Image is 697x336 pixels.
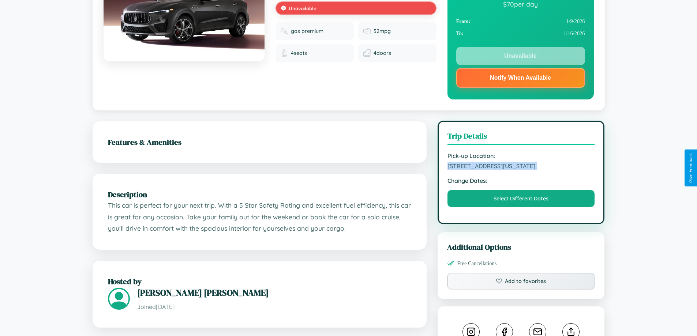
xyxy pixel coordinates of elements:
span: 4 doors [374,50,391,56]
div: Give Feedback [688,153,693,183]
button: Unavailable [456,47,585,65]
span: [STREET_ADDRESS][US_STATE] [447,162,595,170]
h2: Description [108,189,411,200]
span: Free Cancellations [457,260,497,267]
button: Notify When Available [456,68,585,88]
button: Select Different Dates [447,190,595,207]
strong: Pick-up Location: [447,152,595,159]
span: gas premium [291,28,323,34]
strong: Change Dates: [447,177,595,184]
div: 1 / 9 / 2026 [456,15,585,27]
strong: From: [456,18,471,24]
span: 32 mpg [374,28,391,34]
span: Unavailable [289,5,316,11]
h3: Trip Details [447,131,595,145]
img: Fuel type [281,27,288,35]
button: Add to favorites [447,273,595,290]
span: 4 seats [291,50,307,56]
img: Seats [281,49,288,57]
h3: Additional Options [447,242,595,252]
p: Joined [DATE] [137,302,411,312]
img: Fuel efficiency [363,27,371,35]
h2: Features & Amenities [108,137,411,147]
h2: Hosted by [108,276,411,287]
h3: [PERSON_NAME] [PERSON_NAME] [137,287,411,299]
strong: To: [456,30,464,37]
p: This car is perfect for your next trip. With a 5 Star Safety Rating and excellent fuel efficiency... [108,200,411,234]
div: 1 / 16 / 2026 [456,27,585,39]
img: Doors [363,49,371,57]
